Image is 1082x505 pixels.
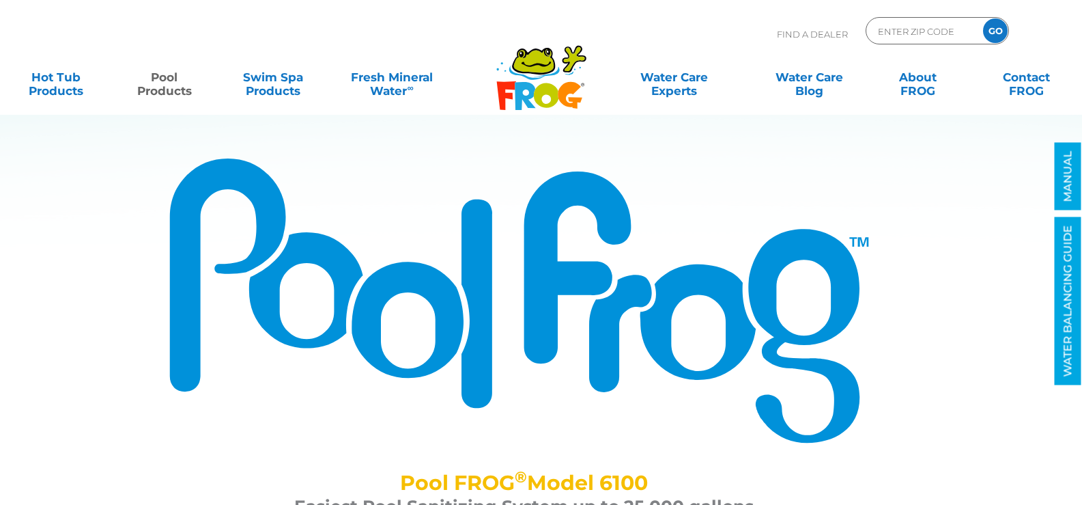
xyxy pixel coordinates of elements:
a: Water CareExperts [606,64,743,91]
h2: Pool FROG Model 6100 [183,471,866,495]
a: WATER BALANCING GUIDE [1055,217,1081,385]
a: Swim SpaProducts [231,64,315,91]
sup: ∞ [407,83,413,93]
sup: ® [515,467,527,487]
a: Fresh MineralWater∞ [339,64,445,91]
a: PoolProducts [122,64,207,91]
a: MANUAL [1055,143,1081,210]
img: Product Logo [166,154,883,447]
p: Find A Dealer [777,17,848,51]
img: Frog Products Logo [489,27,594,111]
a: ContactFROG [984,64,1068,91]
a: AboutFROG [875,64,960,91]
a: Water CareBlog [767,64,852,91]
a: Hot TubProducts [14,64,98,91]
input: GO [983,18,1008,43]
